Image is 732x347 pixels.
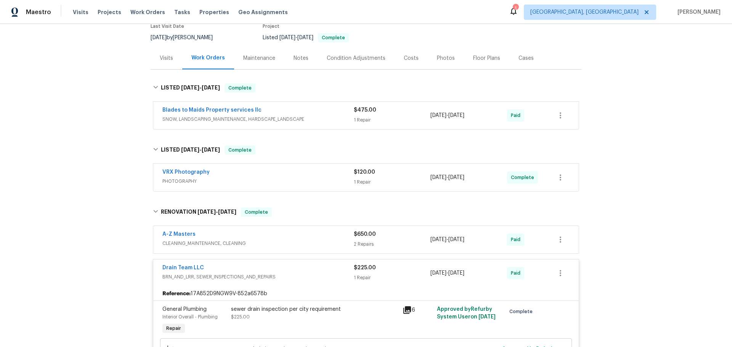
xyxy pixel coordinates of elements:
span: $120.00 [354,170,375,175]
span: [DATE] [218,209,236,214]
span: [DATE] [430,270,446,276]
span: [DATE] [297,35,313,40]
span: $225.00 [354,265,376,270]
span: - [430,174,464,181]
span: Listed [263,35,349,40]
h6: RENOVATION [161,208,236,217]
span: Visits [73,8,88,16]
div: 1 Repair [354,178,430,186]
span: [DATE] [202,147,220,152]
span: Project [263,24,279,29]
span: Complete [225,84,255,92]
div: 6 [403,305,432,315]
span: [DATE] [197,209,216,214]
div: Condition Adjustments [327,54,385,62]
span: [PERSON_NAME] [674,8,721,16]
div: Costs [404,54,419,62]
h6: LISTED [161,146,220,155]
span: [DATE] [448,237,464,242]
div: Visits [160,54,173,62]
span: Complete [242,208,271,216]
div: LISTED [DATE]-[DATE]Complete [151,76,581,100]
span: Complete [509,308,536,315]
span: [DATE] [181,147,199,152]
div: Notes [294,54,308,62]
span: SNOW, LANDSCAPING_MAINTENANCE, HARDSCAPE_LANDSCAPE [162,115,354,123]
span: [DATE] [181,85,199,90]
div: Work Orders [191,54,225,62]
span: Maestro [26,8,51,16]
span: General Plumbing [162,307,207,312]
a: Blades to Maids Property services llc [162,107,262,113]
span: Repair [163,325,184,332]
div: Photos [437,54,455,62]
span: - [430,112,464,119]
span: Projects [98,8,121,16]
span: Geo Assignments [238,8,288,16]
span: [DATE] [151,35,167,40]
span: [DATE] [430,175,446,180]
div: Maintenance [243,54,275,62]
a: A-Z Masters [162,232,196,237]
div: 1 [513,5,518,12]
h6: LISTED [161,83,220,93]
span: Properties [199,8,229,16]
div: LISTED [DATE]-[DATE]Complete [151,138,581,162]
div: 2 Repairs [354,240,430,248]
a: Drain Team LLC [162,265,204,270]
span: Paid [511,112,523,119]
span: Complete [225,146,255,154]
span: $650.00 [354,232,376,237]
span: $475.00 [354,107,376,113]
div: sewer drain inspection per city requirement [231,305,398,313]
div: Cases [518,54,534,62]
span: - [181,147,220,152]
span: [DATE] [448,113,464,118]
span: - [279,35,313,40]
span: [DATE] [279,35,295,40]
span: Last Visit Date [151,24,184,29]
span: [DATE] [202,85,220,90]
span: - [430,269,464,277]
div: Floor Plans [473,54,500,62]
div: RENOVATION [DATE]-[DATE]Complete [151,200,581,224]
span: - [181,85,220,90]
span: BRN_AND_LRR, SEWER_INSPECTIONS_AND_REPAIRS [162,273,354,281]
span: CLEANING_MAINTENANCE, CLEANING [162,240,354,247]
div: by [PERSON_NAME] [151,33,222,42]
span: [DATE] [448,175,464,180]
span: - [430,236,464,243]
span: [DATE] [430,113,446,118]
b: Reference: [162,290,191,297]
div: 1 Repair [354,116,430,124]
span: Work Orders [130,8,165,16]
span: [GEOGRAPHIC_DATA], [GEOGRAPHIC_DATA] [530,8,639,16]
span: [DATE] [430,237,446,242]
div: 17A852D9NGW9V-852a6578b [153,287,579,301]
div: 1 Repair [354,274,430,281]
span: Paid [511,269,523,277]
span: Approved by Refurby System User on [437,307,496,320]
span: Complete [319,35,348,40]
span: $225.00 [231,315,250,319]
span: PHOTOGRAPHY [162,177,354,185]
a: VRX Photography [162,170,210,175]
span: Interior Overall - Plumbing [162,315,218,319]
span: - [197,209,236,214]
span: Tasks [174,10,190,15]
span: [DATE] [478,314,496,320]
span: [DATE] [448,270,464,276]
span: Paid [511,236,523,243]
span: Complete [511,174,537,181]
